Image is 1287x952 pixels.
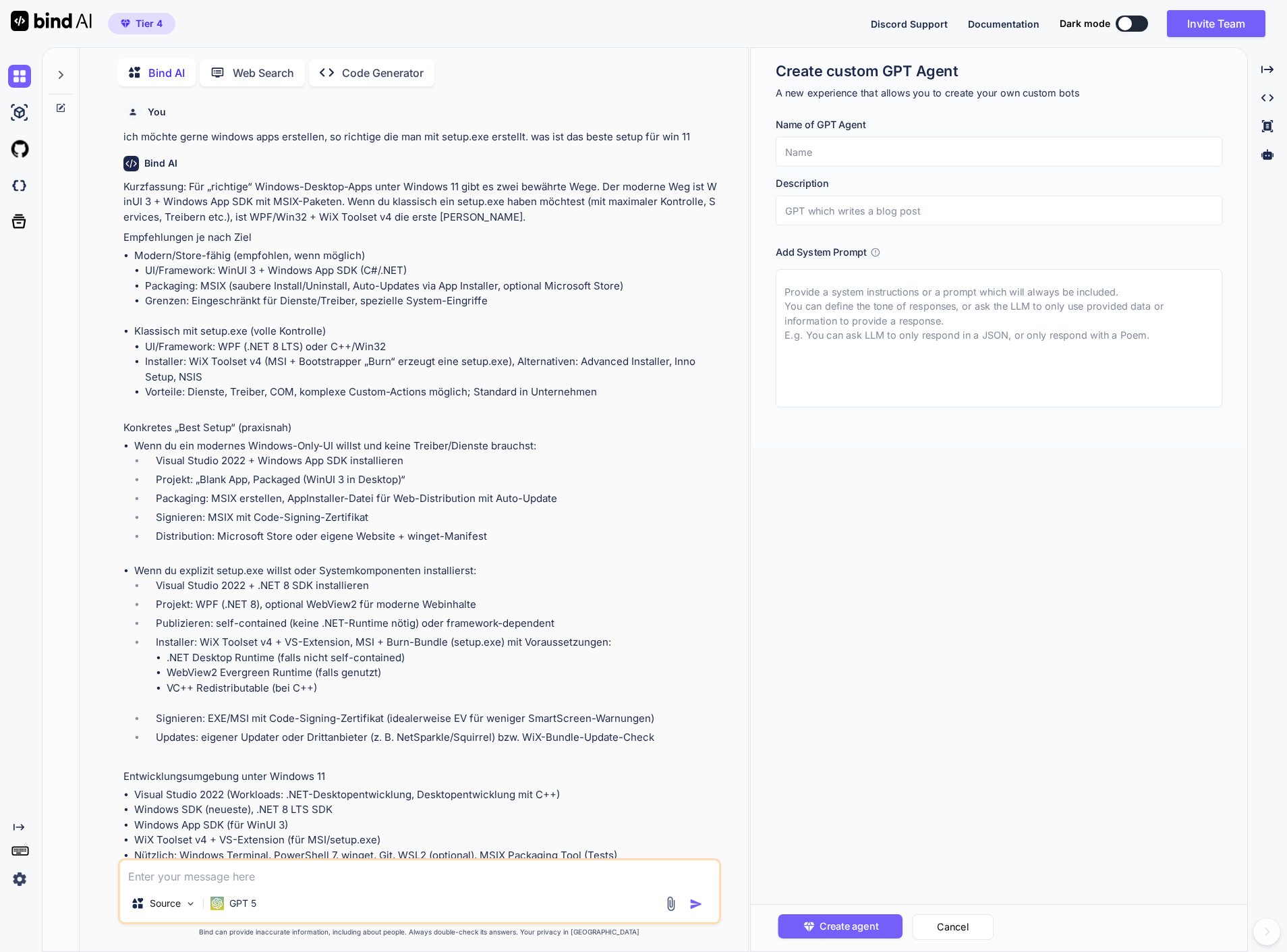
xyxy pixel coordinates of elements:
[8,868,31,891] img: settings
[145,453,718,472] li: Visual Studio 2022 + Windows App SDK installieren
[145,635,718,711] li: Installer: WiX Toolset v4 + VS-Extension, MSI + Burn-Bundle (setup.exe) mit Voraussetzungen:
[134,818,718,833] li: Windows App SDK (für WinUI 3)
[134,848,718,864] li: Nützlich: Windows Terminal, PowerShell 7, winget, Git, WSL2 (optional), MSIX Packaging Tool (Tests)
[776,86,1223,101] p: A new experience that allows you to create your own custom bots
[145,472,718,491] li: Projekt: „Blank App, Packaged (WinUI 3 in Desktop)“
[145,597,718,616] li: Projekt: WPF (.NET 8), optional WebView2 für moderne Webinhalte
[134,248,718,325] li: Modern/Store-fähig (empfohlen, wenn möglich)
[145,491,718,510] li: Packaging: MSIX erstellen, AppInstaller-Datei für Web-Distribution mit Auto-Update
[8,138,31,161] img: githubLight
[134,324,718,415] li: Klassisch mit setup.exe (volle Kontrolle)
[663,896,679,912] img: attachment
[144,157,177,170] h6: Bind AI
[233,65,294,81] p: Web Search
[145,578,718,597] li: Visual Studio 2022 + .NET 8 SDK installieren
[229,897,256,910] p: GPT 5
[778,914,903,939] button: Create agent
[134,787,718,803] li: Visual Studio 2022 (Workloads: .NET-Desktopentwicklung, Desktopentwicklung mit C++)
[145,529,718,548] li: Distribution: Microsoft Store oder eigene Website + winget-Manifest
[8,65,31,88] img: chat
[968,17,1039,31] button: Documentation
[150,897,181,910] p: Source
[145,616,718,635] li: Publizieren: self-contained (keine .NET-Runtime nötig) oder framework-dependent
[121,20,130,28] img: premium
[118,927,721,937] p: Bind can provide inaccurate information, including about people. Always double-check its answers....
[145,263,718,279] li: UI/Framework: WinUI 3 + Windows App SDK (C#/.NET)
[123,130,718,145] p: ich möchte gerne windows apps erstellen, so richtige die man mit setup.exe erstellt. was ist das ...
[968,18,1039,30] span: Documentation
[776,117,1223,132] h3: Name of GPT Agent
[776,61,1223,81] h1: Create custom GPT Agent
[8,101,31,124] img: ai-studio
[134,833,718,848] li: WiX Toolset v4 + VS-Extension (für MSI/setup.exe)
[912,914,994,940] button: Cancel
[776,245,867,260] h3: Add System Prompt
[871,18,948,30] span: Discord Support
[776,196,1223,225] input: GPT which writes a blog post
[145,339,718,355] li: UI/Framework: WPF (.NET 8 LTS) oder C++/Win32
[145,385,718,400] li: Vorteile: Dienste, Treiber, COM, komplexe Custom-Actions möglich; Standard in Unternehmen
[145,711,718,730] li: Signieren: EXE/MSI mit Code-Signing-Zertifikat (idealerweise EV für weniger SmartScreen-Warnungen)
[134,563,718,764] li: Wenn du explizit setup.exe willst oder Systemkomponenten installierst:
[167,650,718,666] li: .NET Desktop Runtime (falls nicht self-contained)
[123,420,718,436] p: Konkretes „Best Setup“ (praxisnah)
[123,179,718,225] p: Kurzfassung: Für „richtige“ Windows-Desktop-Apps unter Windows 11 gibt es zwei bewährte Wege. Der...
[11,11,92,31] img: Bind AI
[1060,17,1110,30] span: Dark mode
[134,439,718,563] li: Wenn du ein modernes Windows-Only-UI willst und keine Treiber/Dienste brauchst:
[167,681,718,696] li: VC++ Redistributable (bei C++)
[123,230,718,246] p: Empfehlungen je nach Ziel
[136,17,163,30] span: Tier 4
[145,730,718,749] li: Updates: eigener Updater oder Drittanbieter (z. B. NetSparkle/Squirrel) bzw. WiX-Bundle-Update-Check
[145,279,718,294] li: Packaging: MSIX (saubere Install/Uninstall, Auto-Updates via App Installer, optional Microsoft St...
[8,174,31,197] img: darkCloudIdeIcon
[148,65,185,81] p: Bind AI
[776,137,1223,167] input: Name
[145,293,718,309] li: Grenzen: Eingeschränkt für Dienste/Treiber, spezielle System-Eingriffe
[1167,10,1265,37] button: Invite Team
[689,897,703,911] img: icon
[145,354,718,385] li: Installer: WiX Toolset v4 (MSI + Bootstrapper „Burn“ erzeugt eine setup.exe), Alternativen: Advan...
[342,65,424,81] p: Code Generator
[167,665,718,681] li: WebView2 Evergreen Runtime (falls genutzt)
[871,17,948,31] button: Discord Support
[108,13,175,34] button: premiumTier 4
[185,898,196,909] img: Pick Models
[819,919,878,934] span: Create agent
[148,105,166,119] h6: You
[776,176,1223,191] h3: Description
[210,897,224,910] img: GPT 5
[134,802,718,818] li: Windows SDK (neueste), .NET 8 LTS SDK
[145,510,718,529] li: Signieren: MSIX mit Code-Signing-Zertifikat
[123,769,718,785] p: Entwicklungsumgebung unter Windows 11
